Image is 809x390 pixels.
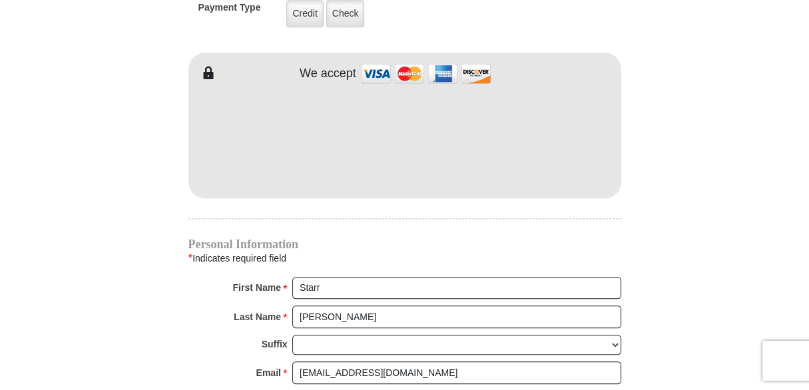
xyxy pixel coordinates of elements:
strong: Suffix [262,335,288,353]
h4: We accept [300,67,356,81]
strong: Last Name [234,307,281,326]
strong: Email [256,363,281,382]
strong: First Name [233,278,281,297]
img: credit cards accepted [360,59,493,88]
h5: Payment Type [198,2,261,20]
h4: Personal Information [188,239,621,250]
div: Indicates required field [188,250,621,267]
